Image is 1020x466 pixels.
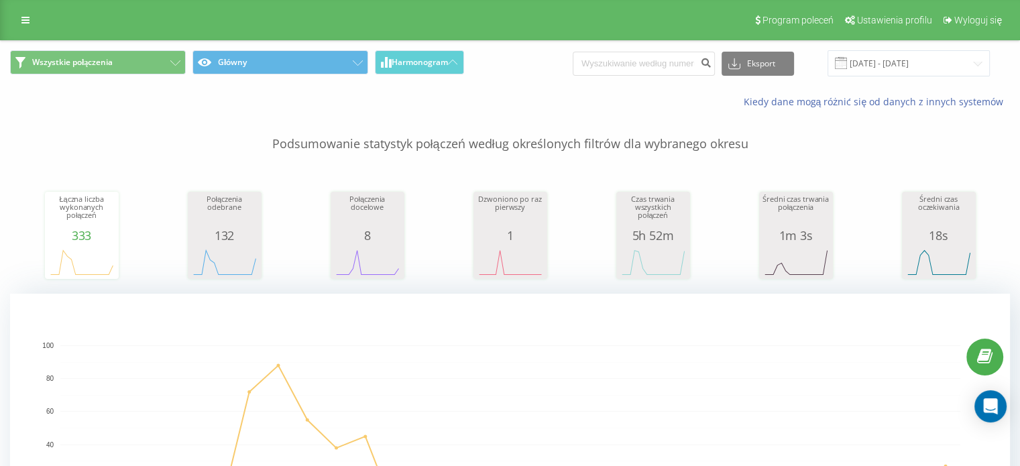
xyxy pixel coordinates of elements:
span: Ustawienia profilu [857,15,932,25]
text: 60 [46,408,54,416]
button: Harmonogram [375,50,464,74]
div: 18s [905,229,972,242]
div: Połączenia odebrane [191,195,258,229]
button: Wszystkie połączenia [10,50,186,74]
div: 1m 3s [762,229,830,242]
svg: A chart. [905,242,972,282]
div: Czas trwania wszystkich połączeń [620,195,687,229]
svg: A chart. [191,242,258,282]
svg: A chart. [334,242,401,282]
text: 100 [42,342,54,349]
text: 40 [46,441,54,449]
input: Wyszukiwanie według numeru [573,52,715,76]
button: Główny [192,50,368,74]
div: 333 [48,229,115,242]
svg: A chart. [762,242,830,282]
span: Harmonogram [392,58,448,67]
div: Połączenia docelowe [334,195,401,229]
div: Open Intercom Messenger [974,390,1007,422]
button: Eksport [722,52,794,76]
a: Kiedy dane mogą różnić się od danych z innych systemów [743,95,1010,108]
svg: A chart. [477,242,544,282]
p: Podsumowanie statystyk połączeń według określonych filtrów dla wybranego okresu [10,109,1010,153]
span: Program poleceń [762,15,834,25]
div: 1 [477,229,544,242]
text: 80 [46,375,54,382]
div: 8 [334,229,401,242]
div: 132 [191,229,258,242]
div: Średni czas oczekiwania [905,195,972,229]
div: Średni czas trwania połączenia [762,195,830,229]
span: Wyloguj się [954,15,1002,25]
div: 5h 52m [620,229,687,242]
svg: A chart. [48,242,115,282]
div: Dzwoniono po raz pierwszy [477,195,544,229]
div: Łączna liczba wykonanych połączeń [48,195,115,229]
svg: A chart. [620,242,687,282]
span: Wszystkie połączenia [32,57,113,68]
